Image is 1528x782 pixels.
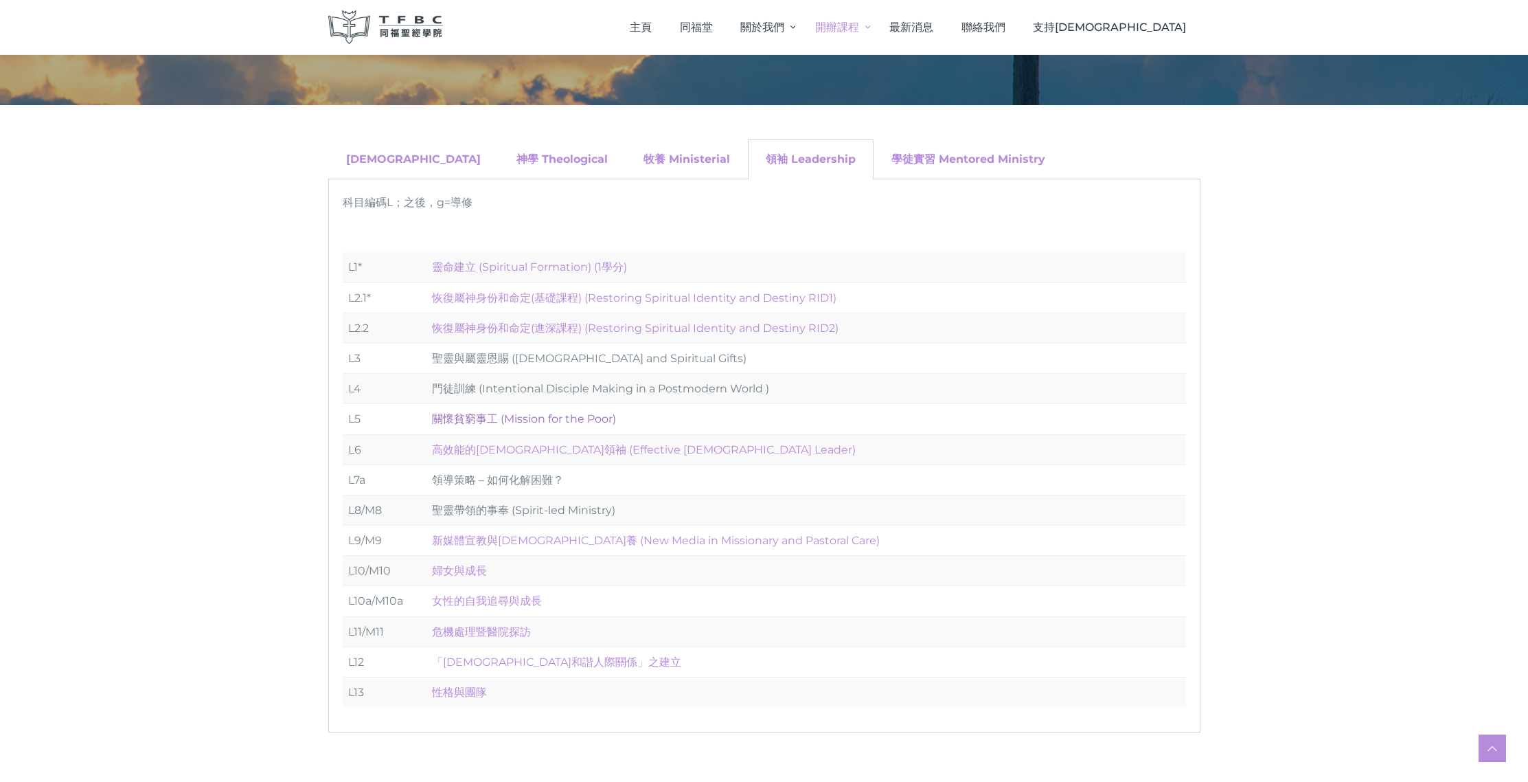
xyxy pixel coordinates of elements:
[328,10,444,44] img: 同福聖經學院 TFBC
[616,7,666,47] a: 主頁
[343,586,427,616] td: L10a/M10a
[643,153,730,166] a: 牧養 Ministerial
[815,21,859,34] span: 開辦課程
[1033,21,1186,34] span: 支持[DEMOGRAPHIC_DATA]
[343,404,427,434] td: L5
[432,656,681,669] a: 「[DEMOGRAPHIC_DATA]和諧人際關係」之建立
[426,495,1185,525] td: 聖靈帶領的事奉 (Spirit-led Ministry)
[889,21,933,34] span: 最新消息
[432,322,839,335] a: 恢復屬神身份和命定(進深課程) (Restoring Spiritual Identity and Destiny RID2)
[437,196,451,209] span: g=
[432,260,627,273] a: 靈命建立 (Spiritual Formation) (1學分)
[432,443,856,456] a: 高效能的[DEMOGRAPHIC_DATA]領袖 (Effective [DEMOGRAPHIC_DATA] Leader)
[727,7,801,47] a: 關於我們
[426,374,1185,404] td: 門徒訓練 (Intentional Disciple Making in a Postmodern World )
[740,21,784,34] span: 關於我們
[432,291,836,304] a: 恢復屬神身份和命定(基礎課程) (Restoring Spiritual Identity and Destiny RID1)
[432,412,616,425] a: 關懷貧窮事工 (Mission for the Poor)
[665,7,727,47] a: 同福堂
[630,21,652,34] span: 主頁
[343,616,427,647] td: L11/M11
[432,686,487,699] a: 性格與團隊
[426,343,1185,373] td: 聖靈與屬靈恩賜 ([DEMOGRAPHIC_DATA] and Spiritual Gifts)
[891,153,1045,166] a: 學徒實習 Mentored Ministry
[343,313,427,343] td: L2.2
[1479,735,1506,762] a: Scroll to top
[343,647,427,677] td: L12
[346,153,481,166] a: [DEMOGRAPHIC_DATA]
[680,21,713,34] span: 同福堂
[801,7,875,47] a: 開辦課程
[343,495,427,525] td: L8/M8
[343,556,427,586] td: L10/M10
[343,678,427,708] td: L13
[343,526,427,556] td: L9/M9
[766,153,856,166] a: 領袖 Leadership
[432,625,531,638] a: 危機處理暨醫院探訪
[516,153,608,166] a: 神學 Theological
[343,374,427,404] td: L4
[451,196,472,209] span: 導修
[343,343,427,373] td: L3
[947,7,1019,47] a: 聯絡我們
[343,434,427,465] td: L6
[876,7,948,47] a: 最新消息
[1019,7,1200,47] a: 支持[DEMOGRAPHIC_DATA]
[426,465,1185,495] td: 領導策略 – 如何化解困難？
[393,196,437,209] span: ；之後，
[387,196,393,209] span: L
[343,196,387,209] span: 科目編碼
[432,534,880,547] a: 新媒體宣教與[DEMOGRAPHIC_DATA]養 (New Media in Missionary and Pastoral Care)
[432,564,487,577] a: 婦女與成長
[961,21,1005,34] span: 聯絡我們
[432,594,542,607] a: 女性的自我追尋與成長
[343,465,427,495] td: L7a
[343,282,427,313] td: L2.1*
